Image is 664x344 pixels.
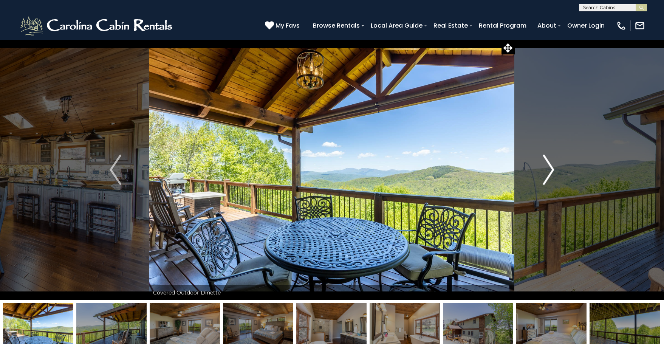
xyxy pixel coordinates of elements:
[563,19,608,32] a: Owner Login
[265,21,302,31] a: My Favs
[616,20,627,31] img: phone-regular-white.png
[515,39,583,300] button: Next
[276,21,300,30] span: My Favs
[534,19,560,32] a: About
[543,155,554,185] img: arrow
[110,155,121,185] img: arrow
[82,39,150,300] button: Previous
[635,20,645,31] img: mail-regular-white.png
[430,19,472,32] a: Real Estate
[149,285,514,300] div: Covered Outdoor Dinette
[309,19,364,32] a: Browse Rentals
[19,14,176,37] img: White-1-2.png
[475,19,530,32] a: Rental Program
[367,19,426,32] a: Local Area Guide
